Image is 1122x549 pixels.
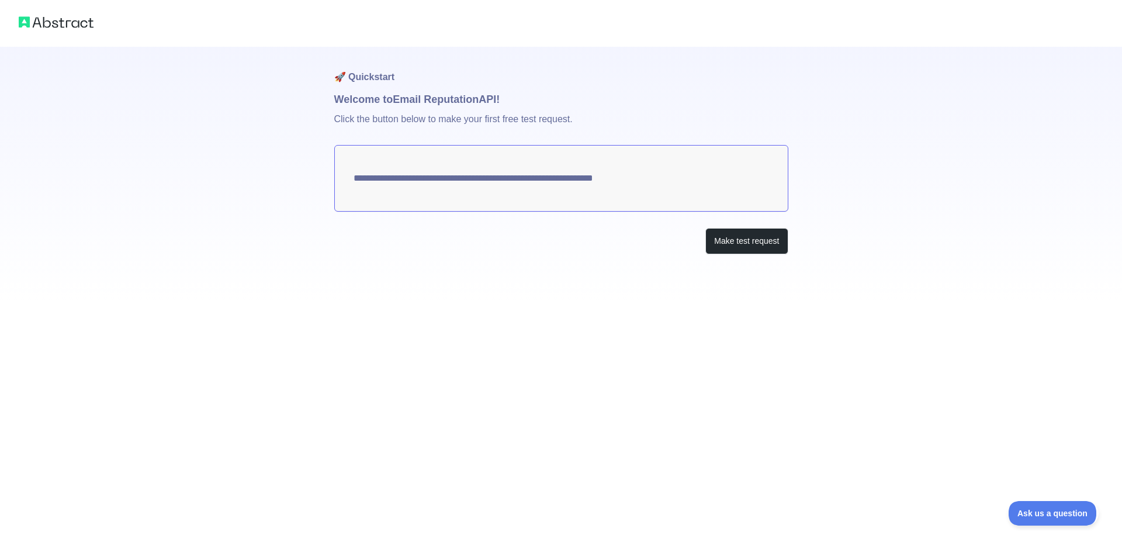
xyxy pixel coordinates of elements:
p: Click the button below to make your first free test request. [334,108,788,145]
h1: 🚀 Quickstart [334,47,788,91]
iframe: Toggle Customer Support [1009,501,1099,526]
h1: Welcome to Email Reputation API! [334,91,788,108]
button: Make test request [705,228,788,254]
img: Abstract logo [19,14,93,30]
